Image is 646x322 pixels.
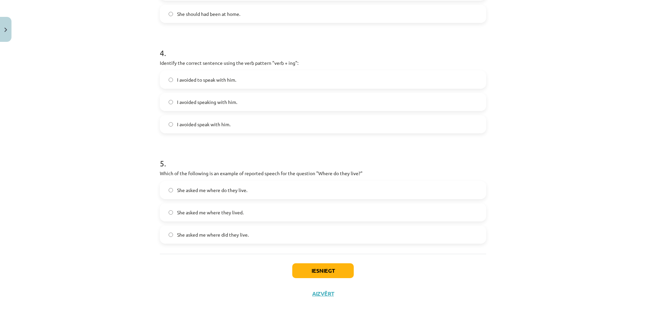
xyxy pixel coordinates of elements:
[169,78,173,82] input: I avoided to speak with him.
[310,290,336,297] button: Aizvērt
[169,12,173,16] input: She should had been at home.
[169,233,173,237] input: She asked me where did they live.
[169,122,173,127] input: I avoided speak with him.
[177,187,247,194] span: She asked me where do they live.
[292,263,354,278] button: Iesniegt
[177,231,249,238] span: She asked me where did they live.
[169,100,173,104] input: I avoided speaking with him.
[160,59,486,66] p: Identify the correct sentence using the verb pattern "verb + ing":
[169,188,173,192] input: She asked me where do they live.
[169,210,173,215] input: She asked me where they lived.
[177,209,244,216] span: She asked me where they lived.
[160,36,486,57] h1: 4 .
[177,10,240,18] span: She should had been at home.
[160,170,486,177] p: Which of the following is an example of reported speech for the question "Where do they live?"
[4,28,7,32] img: icon-close-lesson-0947bae3869378f0d4975bcd49f059093ad1ed9edebbc8119c70593378902aed.svg
[177,99,237,106] span: I avoided speaking with him.
[177,121,230,128] span: I avoided speak with him.
[160,147,486,168] h1: 5 .
[177,76,236,83] span: I avoided to speak with him.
